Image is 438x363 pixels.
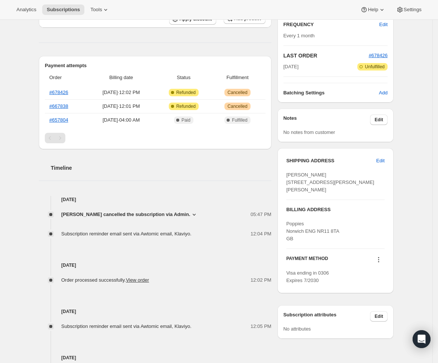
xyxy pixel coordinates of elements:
[227,103,247,109] span: Cancelled
[45,69,87,86] th: Order
[39,354,271,362] h4: [DATE]
[227,90,247,96] span: Cancelled
[286,221,339,241] span: Poppies Norwich ENG NR11 8TA GB
[404,7,422,13] span: Settings
[61,277,149,283] span: Order processed successfully.
[375,117,383,123] span: Edit
[49,117,68,123] a: #657804
[379,89,388,97] span: Add
[283,89,379,97] h6: Batching Settings
[51,164,271,172] h2: Timeline
[365,64,385,70] span: Unfulfilled
[392,4,426,15] button: Settings
[283,52,369,59] h2: LAST ORDER
[286,270,329,283] span: Visa ending in 0306 Expires 7/2030
[214,74,261,81] span: Fulfillment
[49,90,68,95] a: #678426
[283,311,370,322] h3: Subscription attributes
[368,7,378,13] span: Help
[379,21,388,28] span: Edit
[89,103,153,110] span: [DATE] · 12:01 PM
[12,4,41,15] button: Analytics
[356,4,390,15] button: Help
[375,313,383,319] span: Edit
[89,89,153,96] span: [DATE] · 12:02 PM
[370,311,388,322] button: Edit
[176,103,196,109] span: Refunded
[61,323,192,329] span: Subscription reminder email sent via Awtomic email, Klaviyo.
[61,211,190,218] span: [PERSON_NAME] cancelled the subscription via Admin.
[61,211,198,218] button: [PERSON_NAME] cancelled the subscription via Admin.
[375,19,392,31] button: Edit
[86,4,114,15] button: Tools
[283,115,370,125] h3: Notes
[181,117,190,123] span: Paid
[251,323,271,330] span: 12:05 PM
[376,157,385,165] span: Edit
[39,262,271,269] h4: [DATE]
[369,53,388,58] a: #678426
[42,4,84,15] button: Subscriptions
[232,117,247,123] span: Fulfilled
[283,326,311,332] span: No attributes
[286,206,385,213] h3: BILLING ADDRESS
[375,87,392,99] button: Add
[370,115,388,125] button: Edit
[251,230,271,238] span: 12:04 PM
[251,276,271,284] span: 12:02 PM
[89,74,153,81] span: Billing date
[45,133,265,143] nav: Pagination
[283,33,315,38] span: Every 1 month
[413,330,431,348] div: Open Intercom Messenger
[39,196,271,203] h4: [DATE]
[126,277,149,283] a: View order
[39,308,271,315] h4: [DATE]
[89,116,153,124] span: [DATE] · 04:00 AM
[47,7,80,13] span: Subscriptions
[283,21,379,28] h2: FREQUENCY
[251,211,271,218] span: 05:47 PM
[158,74,209,81] span: Status
[90,7,102,13] span: Tools
[16,7,36,13] span: Analytics
[176,90,196,96] span: Refunded
[61,231,192,237] span: Subscription reminder email sent via Awtomic email, Klaviyo.
[286,157,376,165] h3: SHIPPING ADDRESS
[286,172,375,193] span: [PERSON_NAME] [STREET_ADDRESS][PERSON_NAME][PERSON_NAME]
[283,63,299,71] span: [DATE]
[49,103,68,109] a: #667838
[372,155,389,167] button: Edit
[45,62,265,69] h2: Payment attempts
[286,256,328,266] h3: PAYMENT METHOD
[283,129,335,135] span: No notes from customer
[369,52,388,59] button: #678426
